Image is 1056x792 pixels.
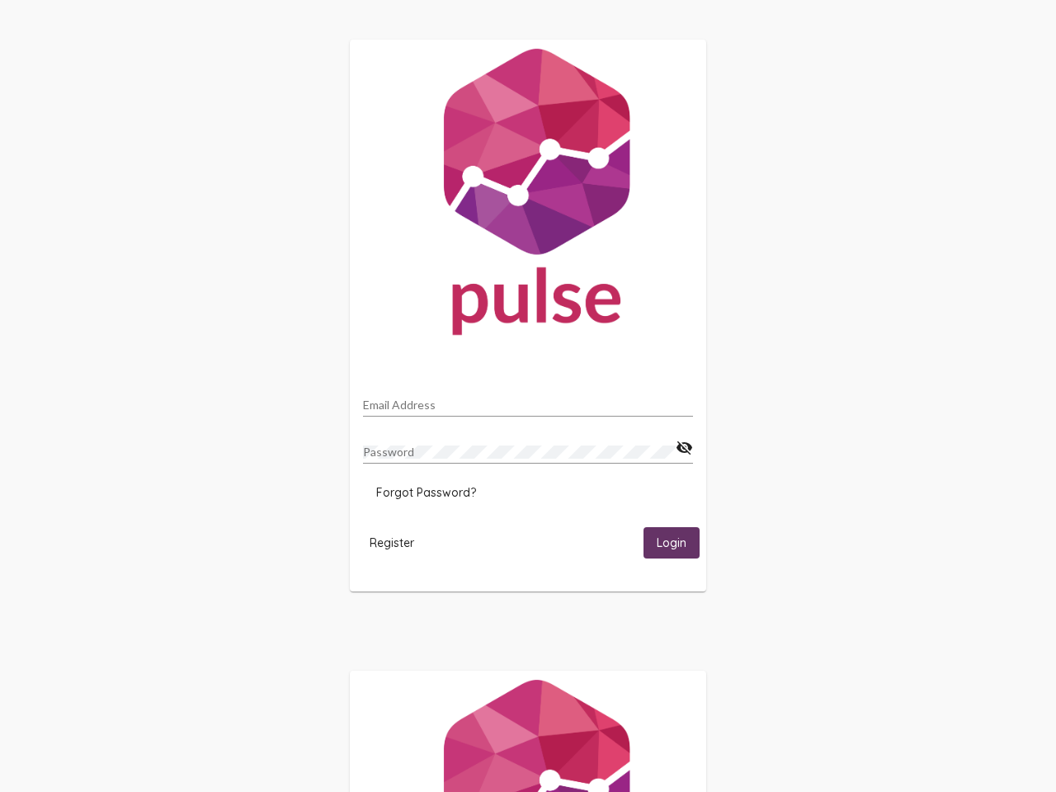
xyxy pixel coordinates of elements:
span: Forgot Password? [376,485,476,500]
button: Forgot Password? [363,478,489,507]
button: Register [356,527,427,558]
button: Login [643,527,700,558]
span: Register [370,535,414,550]
mat-icon: visibility_off [676,438,693,458]
span: Login [657,536,686,551]
img: Pulse For Good Logo [350,40,706,351]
